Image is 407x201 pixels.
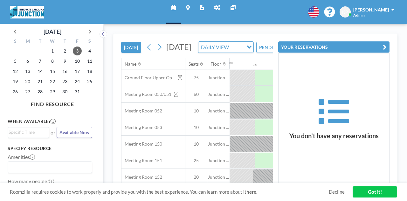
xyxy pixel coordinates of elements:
[278,41,390,53] button: YOUR RESERVATIONS
[22,38,34,46] div: M
[23,87,32,96] span: Monday, October 27, 2025
[253,63,257,67] div: 30
[48,47,57,55] span: Wednesday, October 1, 2025
[207,108,230,114] span: Junction ...
[185,125,207,130] span: 10
[73,87,82,96] span: Friday, October 31, 2025
[36,57,45,66] span: Tuesday, October 7, 2025
[353,7,389,12] span: [PERSON_NAME]
[353,13,365,18] span: Admin
[8,146,92,151] h3: Specify resource
[51,129,55,136] span: or
[207,125,230,130] span: Junction ...
[48,67,57,76] span: Wednesday, October 15, 2025
[57,127,92,138] button: Available Now
[198,42,253,53] div: Search for option
[185,141,207,147] span: 10
[60,67,69,76] span: Thursday, October 16, 2025
[185,174,207,180] span: 20
[11,67,20,76] span: Sunday, October 12, 2025
[353,186,397,197] a: Got it!
[342,9,348,15] span: KP
[256,42,327,53] button: PENDING FOR APPROVAL
[34,38,46,46] div: T
[10,189,329,195] span: Roomzilla requires cookies to work properly and provide you with the best experience. You can lea...
[121,91,171,97] span: Meeting Room 050/051
[46,38,59,46] div: W
[121,42,141,53] button: [DATE]
[85,47,94,55] span: Saturday, October 4, 2025
[60,77,69,86] span: Thursday, October 23, 2025
[8,162,92,173] div: Search for option
[48,87,57,96] span: Wednesday, October 29, 2025
[8,154,35,160] label: Amenities
[8,98,97,107] h4: FIND RESOURCE
[60,47,69,55] span: Thursday, October 2, 2025
[185,158,207,163] span: 25
[59,38,71,46] div: T
[121,75,176,81] span: Ground Floor Upper Open Area
[48,77,57,86] span: Wednesday, October 22, 2025
[207,141,230,147] span: Junction ...
[121,141,162,147] span: Meeting Room 150
[73,47,82,55] span: Friday, October 3, 2025
[121,108,162,114] span: Meeting Room 052
[23,67,32,76] span: Monday, October 13, 2025
[73,67,82,76] span: Friday, October 17, 2025
[207,158,230,163] span: Junction ...
[36,67,45,76] span: Tuesday, October 14, 2025
[185,108,207,114] span: 10
[36,77,45,86] span: Tuesday, October 21, 2025
[185,91,207,97] span: 60
[48,57,57,66] span: Wednesday, October 8, 2025
[23,77,32,86] span: Monday, October 20, 2025
[207,91,230,97] span: Junction ...
[11,77,20,86] span: Sunday, October 19, 2025
[71,38,83,46] div: F
[10,6,44,18] img: organization-logo
[73,77,82,86] span: Friday, October 24, 2025
[200,43,230,51] span: DAILY VIEW
[9,38,22,46] div: S
[8,178,54,184] label: How many people?
[85,77,94,86] span: Saturday, October 25, 2025
[279,132,389,140] h3: You don’t have any reservations
[125,61,136,67] div: Name
[210,61,221,67] div: Floor
[231,43,243,51] input: Search for option
[73,57,82,66] span: Friday, October 10, 2025
[83,38,96,46] div: S
[121,174,162,180] span: Meeting Room 152
[121,158,162,163] span: Meeting Room 151
[85,57,94,66] span: Saturday, October 11, 2025
[246,189,257,195] a: here.
[121,125,162,130] span: Meeting Room 053
[9,129,45,136] input: Search for option
[85,67,94,76] span: Saturday, October 18, 2025
[185,75,207,81] span: 75
[59,130,89,135] span: Available Now
[44,27,61,36] div: [DATE]
[9,163,88,171] input: Search for option
[11,57,20,66] span: Sunday, October 5, 2025
[189,61,199,67] div: Seats
[36,87,45,96] span: Tuesday, October 28, 2025
[166,42,191,52] span: [DATE]
[207,75,230,81] span: Junction ...
[8,127,49,137] div: Search for option
[11,87,20,96] span: Sunday, October 26, 2025
[329,189,345,195] a: Decline
[207,174,230,180] span: Junction ...
[23,57,32,66] span: Monday, October 6, 2025
[60,87,69,96] span: Thursday, October 30, 2025
[60,57,69,66] span: Thursday, October 9, 2025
